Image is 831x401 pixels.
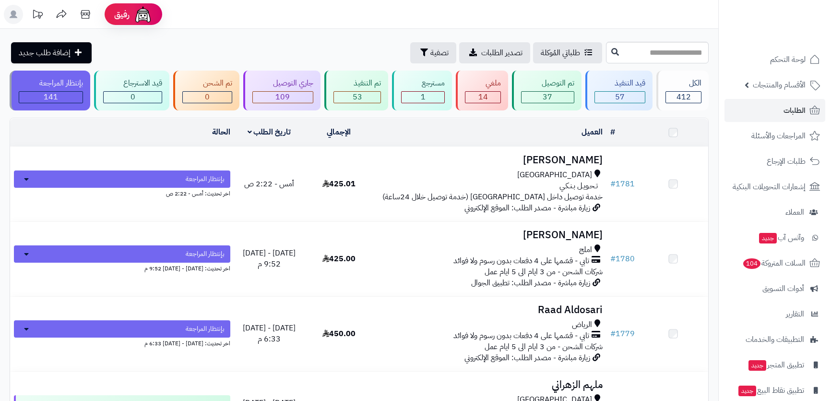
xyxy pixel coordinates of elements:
span: أمس - 2:22 ص [244,178,294,190]
span: شركات الشحن - من 3 ايام الى 5 ايام عمل [485,341,603,352]
span: الرياض [572,319,592,330]
a: أدوات التسويق [724,277,825,300]
div: 1 [402,92,444,103]
div: اخر تحديث: [DATE] - [DATE] 6:33 م [14,338,230,348]
a: المراجعات والأسئلة [724,124,825,147]
div: اخر تحديث: [DATE] - [DATE] 9:52 م [14,263,230,273]
span: تـحـويـل بـنـكـي [559,181,598,192]
a: #1780 [610,253,635,265]
div: بإنتظار المراجعة [19,78,83,89]
a: العميل [582,126,603,138]
a: طلبات الإرجاع [724,150,825,173]
span: تصدير الطلبات [481,47,522,59]
a: تم الشحن 0 [171,71,241,110]
a: تم التنفيذ 53 [322,71,391,110]
div: 14 [465,92,500,103]
span: بإنتظار المراجعة [186,249,225,259]
span: 57 [615,91,625,103]
span: 0 [205,91,210,103]
img: ai-face.png [133,5,153,24]
a: تطبيق المتجرجديد [724,353,825,377]
span: تابي - قسّمها على 4 دفعات بدون رسوم ولا فوائد [453,255,589,267]
div: 37 [522,92,574,103]
div: اخر تحديث: أمس - 2:22 ص [14,188,230,198]
div: قيد الاسترجاع [103,78,163,89]
a: # [610,126,615,138]
span: [DATE] - [DATE] 9:52 م [243,247,296,270]
span: شركات الشحن - من 3 ايام الى 5 ايام عمل [485,266,603,278]
a: تصدير الطلبات [459,42,530,63]
span: جديد [738,386,756,396]
div: تم الشحن [182,78,232,89]
div: 0 [104,92,162,103]
span: # [610,328,616,340]
a: الإجمالي [327,126,351,138]
div: 53 [334,92,381,103]
a: تاريخ الطلب [248,126,291,138]
span: 141 [44,91,58,103]
a: الطلبات [724,99,825,122]
span: جديد [748,360,766,371]
h3: ملهم الزهراني [378,379,603,390]
span: [DATE] - [DATE] 6:33 م [243,322,296,345]
span: 53 [353,91,362,103]
span: [GEOGRAPHIC_DATA] [517,170,592,181]
span: 0 [131,91,135,103]
a: مسترجع 1 [390,71,454,110]
span: التطبيقات والخدمات [746,333,804,346]
div: ملغي [465,78,501,89]
span: بإنتظار المراجعة [186,324,225,334]
a: إضافة طلب جديد [11,42,92,63]
span: زيارة مباشرة - مصدر الطلب: الموقع الإلكتروني [464,202,590,214]
img: logo-2.png [766,27,822,47]
span: 412 [677,91,691,103]
a: تحديثات المنصة [25,5,49,26]
span: 1 [421,91,426,103]
span: أدوات التسويق [762,282,804,295]
span: وآتس آب [758,231,804,244]
span: 425.00 [322,253,356,265]
span: العملاء [785,206,804,219]
a: تم التوصيل 37 [510,71,583,110]
span: إضافة طلب جديد [19,47,71,59]
span: # [610,178,616,190]
a: طلباتي المُوكلة [533,42,602,63]
a: إشعارات التحويلات البنكية [724,175,825,198]
a: قيد التنفيذ 57 [583,71,655,110]
button: تصفية [410,42,456,63]
span: الطلبات [784,104,806,117]
span: تطبيق المتجر [748,358,804,372]
span: طلبات الإرجاع [767,155,806,168]
span: لوحة التحكم [770,53,806,66]
a: لوحة التحكم [724,48,825,71]
span: خدمة توصيل داخل [GEOGRAPHIC_DATA] (خدمة توصيل خلال 24ساعة) [382,191,603,203]
span: الأقسام والمنتجات [753,78,806,92]
a: ملغي 14 [454,71,510,110]
span: رفيق [114,9,130,20]
h3: [PERSON_NAME] [378,230,603,241]
a: العملاء [724,201,825,224]
span: # [610,253,616,265]
span: تطبيق نقاط البيع [737,384,804,397]
span: المراجعات والأسئلة [751,129,806,143]
span: 450.00 [322,328,356,340]
div: تم التنفيذ [333,78,381,89]
a: الحالة [212,126,230,138]
div: 0 [183,92,232,103]
a: الكل412 [654,71,711,110]
span: 104 [743,258,760,269]
div: 141 [19,92,83,103]
div: قيد التنفيذ [594,78,646,89]
span: زيارة مباشرة - مصدر الطلب: تطبيق الجوال [471,277,590,289]
span: 425.01 [322,178,356,190]
h3: Raad Aldosari [378,304,603,316]
div: 109 [253,92,313,103]
span: السلات المتروكة [742,256,806,270]
a: التطبيقات والخدمات [724,328,825,351]
div: الكل [665,78,701,89]
div: مسترجع [401,78,445,89]
span: 109 [275,91,290,103]
h3: [PERSON_NAME] [378,155,603,166]
span: جديد [759,233,777,243]
span: زيارة مباشرة - مصدر الطلب: الموقع الإلكتروني [464,352,590,364]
